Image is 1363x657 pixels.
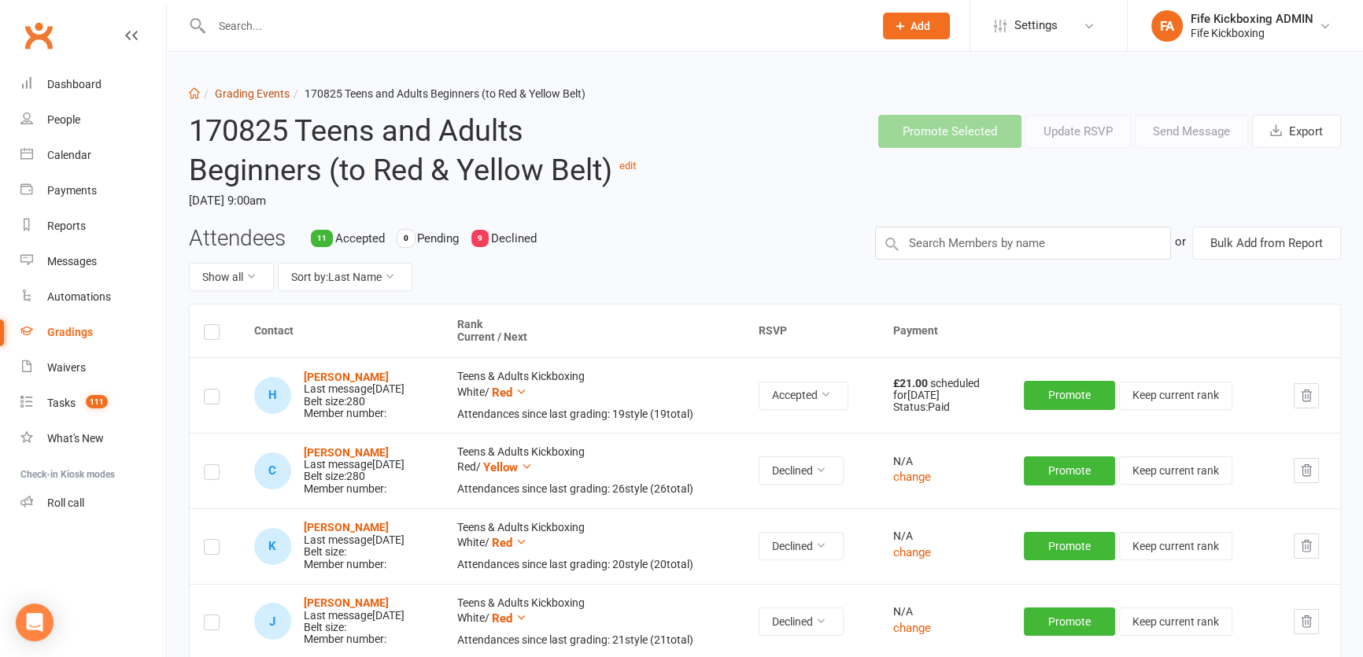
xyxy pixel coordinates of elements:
[189,187,656,214] time: [DATE] 9:00am
[759,382,848,410] button: Accepted
[879,305,1340,357] th: Payment
[304,610,404,622] div: Last message [DATE]
[1191,12,1313,26] div: Fife Kickboxing ADMIN
[335,231,385,245] span: Accepted
[47,432,104,445] div: What's New
[759,607,844,636] button: Declined
[492,386,512,400] span: Red
[471,230,489,247] div: 9
[47,184,97,197] div: Payments
[20,173,166,209] a: Payments
[47,113,80,126] div: People
[417,231,459,245] span: Pending
[443,508,744,584] td: Teens & Adults Kickboxing White /
[189,227,286,251] h3: Attendees
[278,263,412,291] button: Sort by:Last Name
[189,263,274,291] button: Show all
[1191,26,1313,40] div: Fife Kickboxing
[619,160,636,172] a: edit
[1151,10,1183,42] div: FA
[304,383,404,395] div: Last message [DATE]
[483,458,533,477] button: Yellow
[304,459,404,471] div: Last message [DATE]
[290,85,585,102] li: 170825 Teens and Adults Beginners (to Red & Yellow Belt)
[47,496,84,509] div: Roll call
[47,397,76,409] div: Tasks
[492,536,512,550] span: Red
[893,378,995,402] div: scheduled for [DATE]
[443,357,744,433] td: Teens & Adults Kickboxing White /
[893,618,931,637] button: change
[883,13,950,39] button: Add
[254,528,291,565] div: Kate Brown
[311,230,333,247] div: 11
[47,326,93,338] div: Gradings
[304,371,404,420] div: Belt size: 280 Member number:
[759,456,844,485] button: Declined
[20,386,166,421] a: Tasks 111
[759,532,844,560] button: Declined
[304,446,389,459] a: [PERSON_NAME]
[492,611,512,626] span: Red
[457,634,730,646] div: Attendances since last grading: 21 style ( 21 total)
[457,408,730,420] div: Attendances since last grading: 19 style ( 19 total)
[1252,115,1341,148] button: Export
[443,305,744,357] th: Rank Current / Next
[893,401,995,413] div: Status: Paid
[893,606,995,618] div: N/A
[16,603,54,641] div: Open Intercom Messenger
[254,603,291,640] div: John Campbell
[911,20,930,32] span: Add
[1119,532,1232,560] button: Keep current rank
[483,460,518,474] span: Yellow
[893,467,931,486] button: change
[86,395,108,408] span: 111
[47,149,91,161] div: Calendar
[304,597,404,646] div: Belt size: Member number:
[215,87,290,100] a: Grading Events
[457,559,730,570] div: Attendances since last grading: 20 style ( 20 total)
[304,371,389,383] a: [PERSON_NAME]
[492,609,527,628] button: Red
[443,433,744,508] td: Teens & Adults Kickboxing Red /
[20,315,166,350] a: Gradings
[304,534,404,546] div: Last message [DATE]
[47,78,102,90] div: Dashboard
[47,361,86,374] div: Waivers
[893,543,931,562] button: change
[20,138,166,173] a: Calendar
[304,596,389,609] a: [PERSON_NAME]
[397,230,415,247] div: 0
[492,533,527,552] button: Red
[20,209,166,244] a: Reports
[1175,227,1186,257] div: or
[1024,532,1115,560] button: Promote
[189,115,656,186] h2: 170825 Teens and Adults Beginners (to Red & Yellow Belt)
[47,290,111,303] div: Automations
[20,244,166,279] a: Messages
[893,456,995,467] div: N/A
[254,452,291,489] div: Callie Brown
[20,279,166,315] a: Automations
[254,377,291,414] div: Hayden Baker
[893,530,995,542] div: N/A
[1119,382,1232,410] button: Keep current rank
[20,421,166,456] a: What's New
[1119,607,1232,636] button: Keep current rank
[20,350,166,386] a: Waivers
[47,255,97,268] div: Messages
[1192,227,1341,260] button: Bulk Add from Report
[47,220,86,232] div: Reports
[491,231,537,245] span: Declined
[1024,381,1115,409] button: Promote
[19,16,58,55] a: Clubworx
[457,483,730,495] div: Attendances since last grading: 26 style ( 26 total)
[744,305,879,357] th: RSVP
[20,485,166,521] a: Roll call
[1119,456,1232,485] button: Keep current rank
[1014,8,1058,43] span: Settings
[492,383,527,402] button: Red
[304,521,389,533] a: [PERSON_NAME]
